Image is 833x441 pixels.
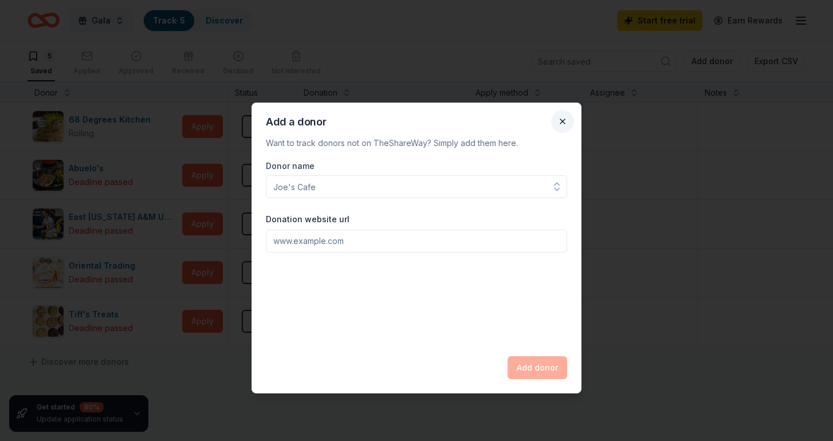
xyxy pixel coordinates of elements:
input: Joe's Cafe [266,175,567,198]
input: www.example.com [266,230,567,253]
p: Want to track donors not on TheShareWay? Simply add them here. [266,136,567,150]
label: Donation website url [266,214,349,225]
h2: Add a donor [266,117,549,127]
label: Donor name [266,159,567,173]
